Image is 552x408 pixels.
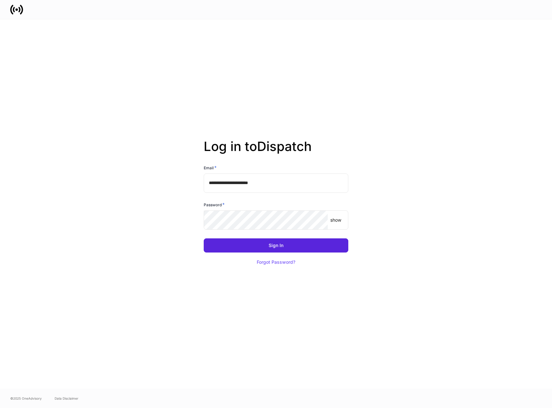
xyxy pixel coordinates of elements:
span: © 2025 OneAdvisory [10,396,42,401]
button: Forgot Password? [249,255,303,269]
button: Sign In [204,238,348,253]
div: Sign In [269,243,283,248]
h6: Email [204,164,217,171]
div: Forgot Password? [257,260,295,264]
a: Data Disclaimer [55,396,78,401]
h2: Log in to Dispatch [204,139,348,164]
h6: Password [204,201,225,208]
p: show [330,217,341,223]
